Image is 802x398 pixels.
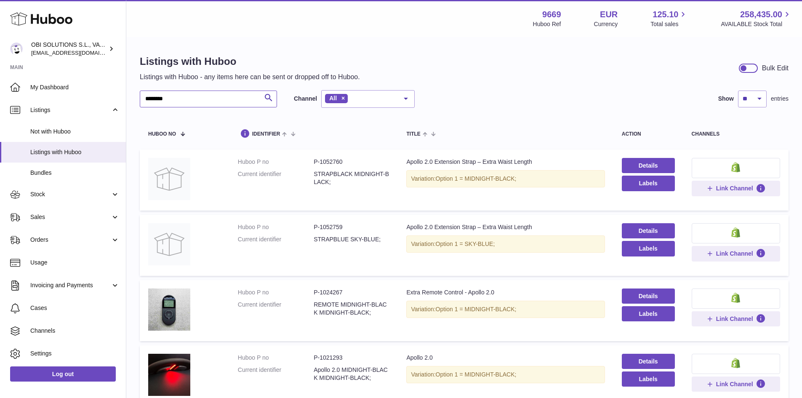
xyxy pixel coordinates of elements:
[650,9,688,28] a: 125.10 Total sales
[406,301,605,318] div: Variation:
[406,354,605,362] div: Apollo 2.0
[406,223,605,231] div: Apollo 2.0 Extension Strap – Extra Waist Length
[31,41,107,57] div: OBI SOLUTIONS S.L., VAT: B70911078
[30,304,120,312] span: Cases
[406,131,420,137] span: title
[148,288,190,331] img: Extra Remote Control - Apollo 2.0
[30,190,111,198] span: Stock
[148,158,190,200] img: Apollo 2.0 Extension Strap – Extra Waist Length
[314,158,389,166] dd: P-1052760
[10,366,116,382] a: Log out
[622,223,675,238] a: Details
[314,288,389,296] dd: P-1024267
[740,9,782,20] span: 258,435.00
[294,95,317,103] label: Channel
[238,235,314,243] dt: Current identifier
[436,175,517,182] span: Option 1 = MIDNIGHT-BLACK;
[721,20,792,28] span: AVAILABLE Stock Total
[716,315,753,323] span: Link Channel
[314,235,389,243] dd: STRAPBLUE SKY-BLUE;
[533,20,561,28] div: Huboo Ref
[140,55,360,68] h1: Listings with Huboo
[406,158,605,166] div: Apollo 2.0 Extension Strap – Extra Waist Length
[771,95,789,103] span: entries
[238,158,314,166] dt: Huboo P no
[238,288,314,296] dt: Huboo P no
[30,259,120,267] span: Usage
[314,354,389,362] dd: P-1021293
[692,246,780,261] button: Link Channel
[731,293,740,303] img: shopify-small.png
[238,223,314,231] dt: Huboo P no
[148,131,176,137] span: Huboo no
[30,213,111,221] span: Sales
[622,241,675,256] button: Labels
[653,9,678,20] span: 125.10
[406,235,605,253] div: Variation:
[622,371,675,387] button: Labels
[731,162,740,172] img: shopify-small.png
[692,311,780,326] button: Link Channel
[30,281,111,289] span: Invoicing and Payments
[314,223,389,231] dd: P-1052759
[692,131,780,137] div: channels
[30,350,120,358] span: Settings
[238,354,314,362] dt: Huboo P no
[406,366,605,383] div: Variation:
[314,301,389,317] dd: REMOTE MIDNIGHT-BLACK MIDNIGHT-BLACK;
[716,380,753,388] span: Link Channel
[148,354,190,396] img: Apollo 2.0
[622,354,675,369] a: Details
[542,9,561,20] strong: 9669
[148,223,190,265] img: Apollo 2.0 Extension Strap – Extra Waist Length
[140,72,360,82] p: Listings with Huboo - any items here can be sent or dropped off to Huboo.
[406,170,605,187] div: Variation:
[721,9,792,28] a: 258,435.00 AVAILABLE Stock Total
[314,366,389,382] dd: Apollo 2.0 MIDNIGHT-BLACK MIDNIGHT-BLACK;
[622,176,675,191] button: Labels
[762,64,789,73] div: Bulk Edit
[436,240,495,247] span: Option 1 = SKY-BLUE;
[329,95,337,102] span: All
[716,250,753,257] span: Link Channel
[238,301,314,317] dt: Current identifier
[731,358,740,368] img: shopify-small.png
[600,9,618,20] strong: EUR
[238,170,314,186] dt: Current identifier
[436,371,517,378] span: Option 1 = MIDNIGHT-BLACK;
[622,288,675,304] a: Details
[30,169,120,177] span: Bundles
[650,20,688,28] span: Total sales
[594,20,618,28] div: Currency
[30,106,111,114] span: Listings
[30,236,111,244] span: Orders
[30,327,120,335] span: Channels
[30,128,120,136] span: Not with Huboo
[718,95,734,103] label: Show
[692,181,780,196] button: Link Channel
[622,131,675,137] div: action
[238,366,314,382] dt: Current identifier
[10,43,23,55] img: internalAdmin-9669@internal.huboo.com
[30,83,120,91] span: My Dashboard
[716,184,753,192] span: Link Channel
[314,170,389,186] dd: STRAPBLACK MIDNIGHT-BLACK;
[692,377,780,392] button: Link Channel
[622,306,675,321] button: Labels
[31,49,124,56] span: [EMAIL_ADDRESS][DOMAIN_NAME]
[622,158,675,173] a: Details
[30,148,120,156] span: Listings with Huboo
[731,227,740,238] img: shopify-small.png
[406,288,605,296] div: Extra Remote Control - Apollo 2.0
[436,306,517,313] span: Option 1 = MIDNIGHT-BLACK;
[252,131,280,137] span: identifier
